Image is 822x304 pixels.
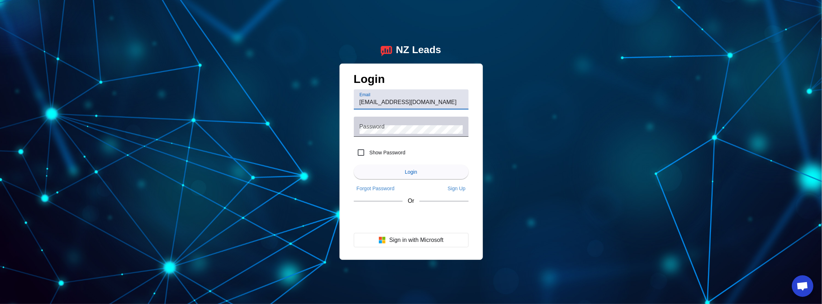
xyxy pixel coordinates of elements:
label: Show Password [368,149,405,156]
mat-label: Password [360,123,385,130]
button: Login [354,165,469,179]
span: Forgot Password [357,186,395,191]
span: Or [408,198,414,204]
div: NZ Leads [396,44,441,56]
div: Open chat [792,275,813,297]
a: logoNZ Leads [381,44,441,56]
iframe: Sign in with Google Button [350,211,472,226]
mat-label: Email [360,92,370,97]
h1: Login [354,73,469,89]
img: logo [381,44,392,56]
button: Sign in with Microsoft [354,233,469,247]
span: Login [405,169,417,175]
span: Sign Up [448,186,466,191]
img: Microsoft logo [379,237,386,244]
